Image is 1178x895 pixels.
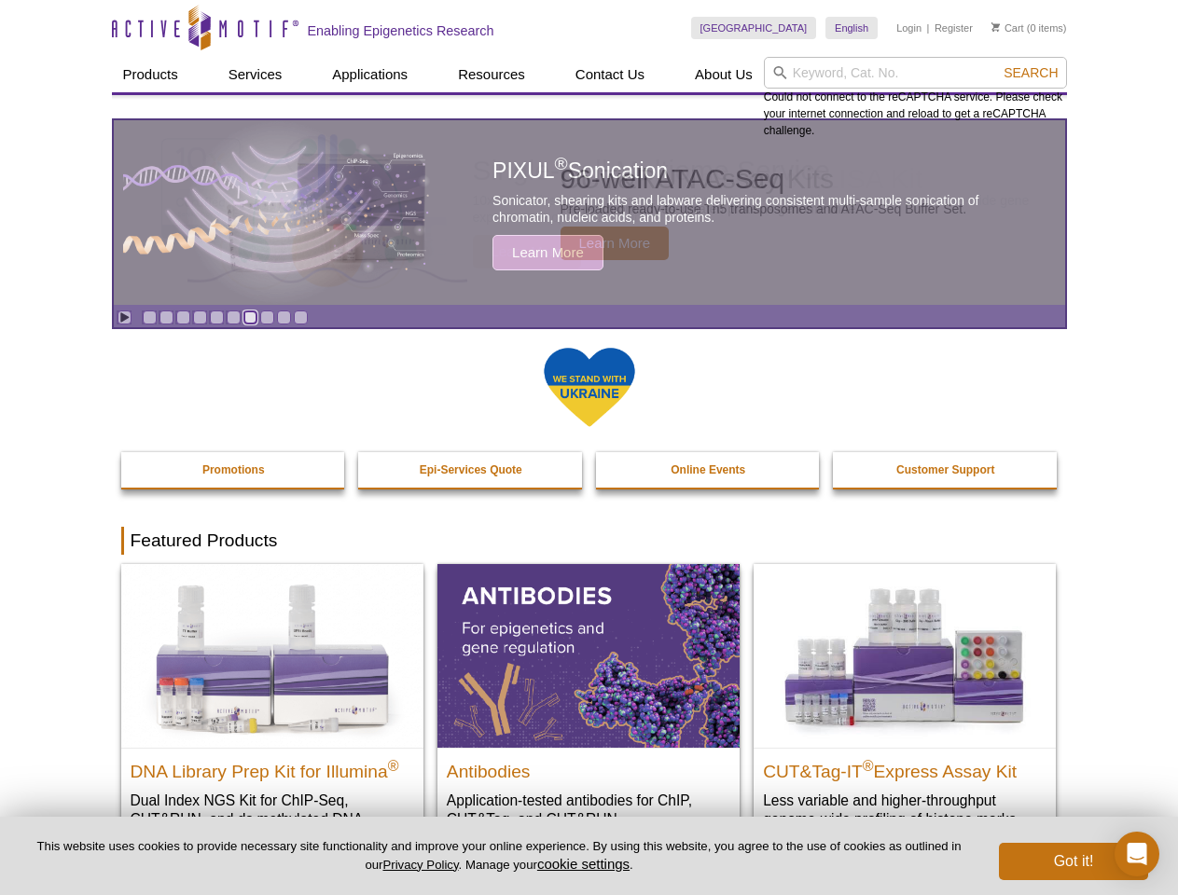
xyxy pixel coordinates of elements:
button: cookie settings [537,856,630,872]
div: Could not connect to the reCAPTCHA service. Please check your internet connection and reload to g... [764,57,1067,139]
h2: CUT&Tag-IT Express Assay Kit [763,753,1046,781]
article: PIXUL Sonication [114,120,1065,305]
p: Application-tested antibodies for ChIP, CUT&Tag, and CUT&RUN. [447,791,730,829]
a: PIXUL sonication PIXUL®Sonication Sonicator, shearing kits and labware delivering consistent mult... [114,120,1065,305]
a: Go to slide 8 [260,310,274,324]
img: Your Cart [991,22,1000,32]
p: Dual Index NGS Kit for ChIP-Seq, CUT&RUN, and ds methylated DNA assays. [131,791,414,847]
div: Open Intercom Messenger [1115,832,1159,876]
a: Promotions [121,452,347,488]
a: About Us [684,57,764,92]
sup: ® [555,155,568,174]
p: Less variable and higher-throughput genome-wide profiling of histone marks​. [763,791,1046,829]
h2: Antibodies [447,753,730,781]
h2: DNA Library Prep Kit for Illumina [131,753,414,781]
img: We Stand With Ukraine [543,346,636,429]
strong: Promotions [202,463,265,476]
a: Register [935,21,973,34]
a: Online Events [596,452,822,488]
a: Resources [447,57,536,92]
sup: ® [388,757,399,773]
img: DNA Library Prep Kit for Illumina [121,564,423,747]
a: Privacy Policy [382,858,458,872]
a: English [825,17,878,39]
p: This website uses cookies to provide necessary site functionality and improve your online experie... [30,838,968,874]
h2: Enabling Epigenetics Research [308,22,494,39]
a: Contact Us [564,57,656,92]
a: CUT&Tag-IT® Express Assay Kit CUT&Tag-IT®Express Assay Kit Less variable and higher-throughput ge... [754,564,1056,847]
a: Epi-Services Quote [358,452,584,488]
a: Go to slide 10 [294,310,308,324]
a: Products [112,57,189,92]
a: Go to slide 2 [159,310,173,324]
a: Go to slide 7 [243,310,257,324]
a: All Antibodies Antibodies Application-tested antibodies for ChIP, CUT&Tag, and CUT&RUN. [437,564,740,847]
strong: Epi-Services Quote [420,463,522,476]
h2: Featured Products [121,527,1058,555]
a: Services [217,57,294,92]
img: CUT&Tag-IT® Express Assay Kit [754,564,1056,747]
a: DNA Library Prep Kit for Illumina DNA Library Prep Kit for Illumina® Dual Index NGS Kit for ChIP-... [121,564,423,865]
a: Go to slide 9 [277,310,291,324]
li: | [927,17,930,39]
button: Got it! [999,843,1148,880]
sup: ® [863,757,874,773]
a: [GEOGRAPHIC_DATA] [691,17,817,39]
a: Go to slide 6 [227,310,241,324]
a: Login [896,21,922,34]
a: Go to slide 1 [143,310,157,324]
a: Go to slide 5 [210,310,224,324]
button: Search [998,64,1063,81]
input: Keyword, Cat. No. [764,57,1067,89]
strong: Customer Support [896,463,994,476]
p: Sonicator, shearing kits and labware delivering consistent multi-sample sonication of chromatin, ... [492,192,1022,226]
a: Go to slide 4 [193,310,207,324]
a: Customer Support [833,452,1059,488]
img: All Antibodies [437,564,740,747]
a: Go to slide 3 [176,310,190,324]
li: (0 items) [991,17,1067,39]
span: Learn More [492,235,603,270]
strong: Online Events [671,463,745,476]
span: Search [1004,65,1058,80]
img: PIXUL sonication [123,119,431,306]
a: Cart [991,21,1024,34]
a: Applications [321,57,419,92]
a: Toggle autoplay [118,310,132,324]
span: PIXUL Sonication [492,158,668,183]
